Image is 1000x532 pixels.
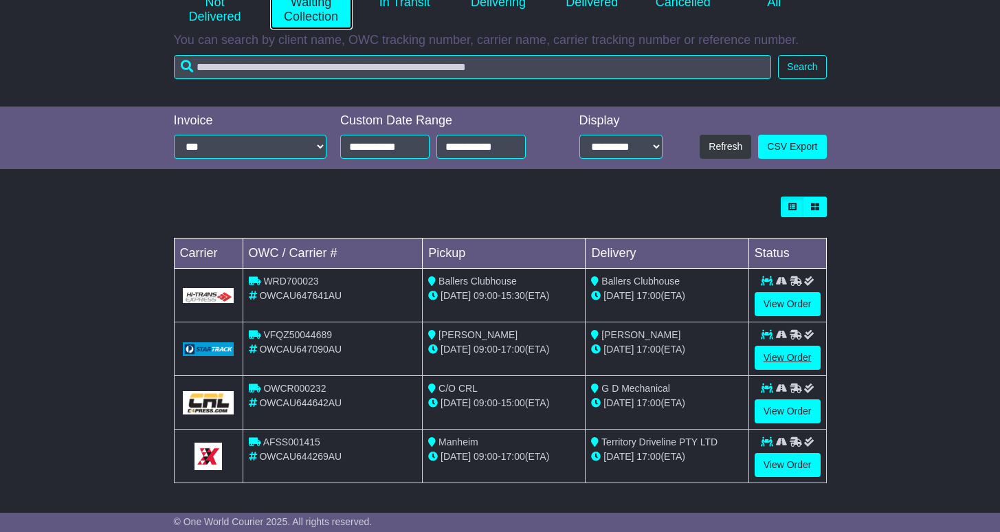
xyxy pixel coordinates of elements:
div: Display [579,113,663,129]
div: - (ETA) [428,342,579,357]
span: 17:00 [636,290,660,301]
span: AFSS001415 [263,436,320,447]
span: 09:00 [474,397,498,408]
td: Carrier [174,239,243,269]
div: Invoice [174,113,327,129]
span: 17:00 [636,451,660,462]
span: 15:30 [501,290,525,301]
span: [DATE] [603,290,634,301]
span: OWCAU647641AU [259,290,342,301]
div: (ETA) [591,289,742,303]
span: 09:00 [474,451,498,462]
span: [DATE] [441,397,471,408]
button: Refresh [700,135,751,159]
span: 17:00 [636,397,660,408]
span: [DATE] [603,344,634,355]
div: (ETA) [591,342,742,357]
span: [DATE] [441,290,471,301]
span: 17:00 [636,344,660,355]
span: C/O CRL [438,383,478,394]
a: CSV Export [758,135,826,159]
span: 09:00 [474,344,498,355]
span: OWCR000232 [263,383,326,394]
div: Custom Date Range [340,113,548,129]
span: OWCAU647090AU [259,344,342,355]
div: (ETA) [591,450,742,464]
span: 17:00 [501,344,525,355]
span: [DATE] [441,451,471,462]
img: GetCarrierServiceLogo [183,288,234,303]
span: OWCAU644642AU [259,397,342,408]
span: Ballers Clubhouse [438,276,517,287]
div: - (ETA) [428,450,579,464]
span: © One World Courier 2025. All rights reserved. [174,516,373,527]
span: Ballers Clubhouse [601,276,680,287]
td: Status [748,239,826,269]
button: Search [778,55,826,79]
a: View Order [755,346,821,370]
span: 17:00 [501,451,525,462]
td: Pickup [423,239,586,269]
div: - (ETA) [428,289,579,303]
span: WRD700023 [263,276,318,287]
td: OWC / Carrier # [243,239,423,269]
span: [DATE] [603,397,634,408]
span: [PERSON_NAME] [438,329,518,340]
span: 15:00 [501,397,525,408]
td: Delivery [586,239,748,269]
span: OWCAU644269AU [259,451,342,462]
span: G D Mechanical [601,383,670,394]
span: Manheim [438,436,478,447]
span: [PERSON_NAME] [601,329,680,340]
img: GetCarrierServiceLogo [195,443,222,470]
span: VFQZ50044689 [263,329,332,340]
div: - (ETA) [428,396,579,410]
a: View Order [755,399,821,423]
span: 09:00 [474,290,498,301]
span: Territory Driveline PTY LTD [601,436,718,447]
div: (ETA) [591,396,742,410]
a: View Order [755,453,821,477]
span: [DATE] [441,344,471,355]
img: GetCarrierServiceLogo [183,391,234,414]
a: View Order [755,292,821,316]
p: You can search by client name, OWC tracking number, carrier name, carrier tracking number or refe... [174,33,827,48]
img: GetCarrierServiceLogo [183,342,234,356]
span: [DATE] [603,451,634,462]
